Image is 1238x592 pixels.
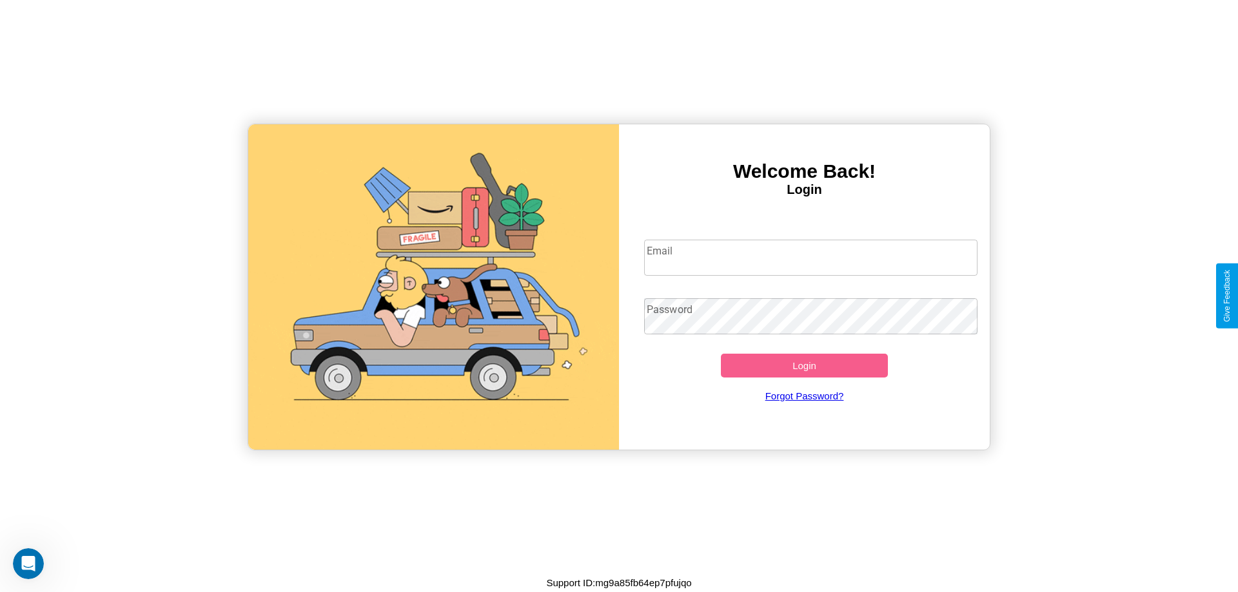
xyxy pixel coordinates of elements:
iframe: Intercom live chat [13,548,44,579]
h3: Welcome Back! [619,160,990,182]
img: gif [248,124,619,450]
p: Support ID: mg9a85fb64ep7pfujqo [546,574,691,591]
h4: Login [619,182,990,197]
button: Login [721,354,888,377]
a: Forgot Password? [638,377,972,414]
div: Give Feedback [1223,270,1232,322]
